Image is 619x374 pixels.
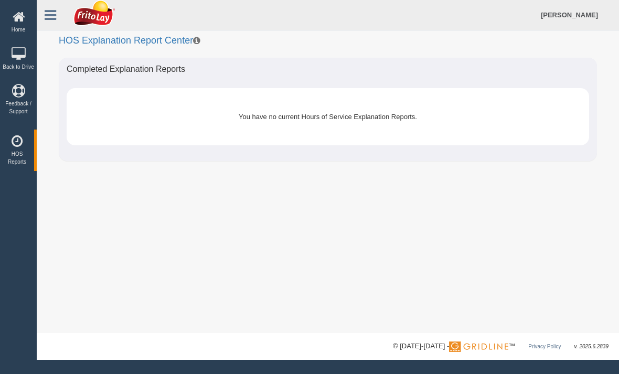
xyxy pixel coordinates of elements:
[449,341,508,352] img: Gridline
[528,344,561,349] a: Privacy Policy
[59,58,597,81] div: Completed Explanation Reports
[574,344,609,349] span: v. 2025.6.2839
[90,104,565,130] div: You have no current Hours of Service Explanation Reports.
[393,341,609,352] div: © [DATE]-[DATE] - ™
